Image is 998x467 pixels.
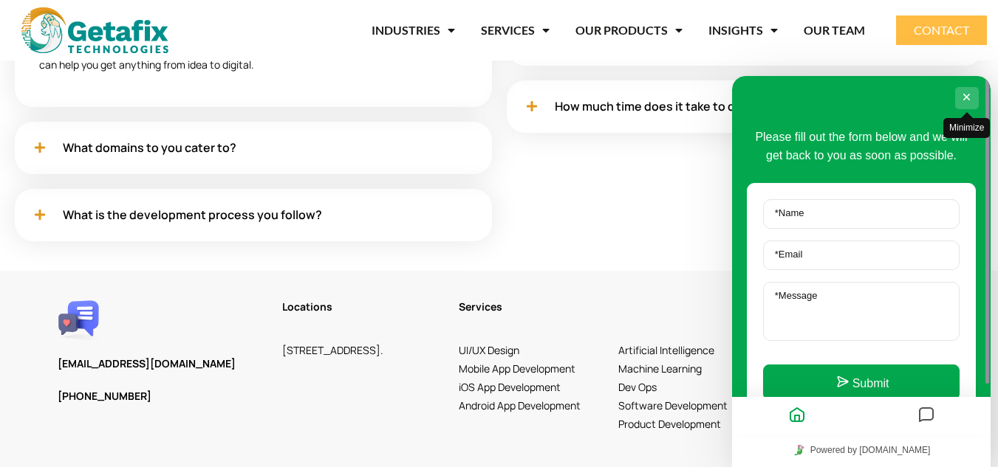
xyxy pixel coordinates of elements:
[507,80,984,133] div: How much time does it take to develop an app?
[63,207,322,223] a: What is the development process you follow?
[58,389,151,403] a: [PHONE_NUMBER]
[58,356,236,370] a: [EMAIL_ADDRESS][DOMAIN_NAME]
[197,13,866,47] nav: Menu
[804,13,865,47] a: OUR TEAM
[372,13,455,47] a: INDUSTRIES
[459,298,938,316] h3: Services
[282,298,444,316] h3: Locations
[708,13,778,47] a: INSIGHTS
[555,98,821,114] a: How much time does it take to develop an app?
[618,362,702,376] a: Machine Learning
[459,362,575,376] a: Mobile App Development
[459,380,561,394] a: iOS App Development
[618,398,728,412] a: Software Development
[459,343,519,357] a: UI/UX Design
[575,13,683,47] a: OUR PRODUCTS
[732,76,991,467] iframe: chat widget
[481,13,550,47] a: SERVICES
[21,7,168,53] img: web and mobile application development company
[618,380,657,394] a: Dev Ops
[618,343,714,357] a: Artificial Intelligence
[63,139,236,156] a: What domains to you cater to?
[459,398,581,412] a: Android App Development
[896,15,987,45] a: CONTACT
[282,341,444,359] h3: [STREET_ADDRESS].
[618,417,721,431] a: Product Development
[914,24,969,36] span: CONTACT
[15,122,492,174] div: What domains to you cater to?
[15,189,492,241] div: What is the development process you follow?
